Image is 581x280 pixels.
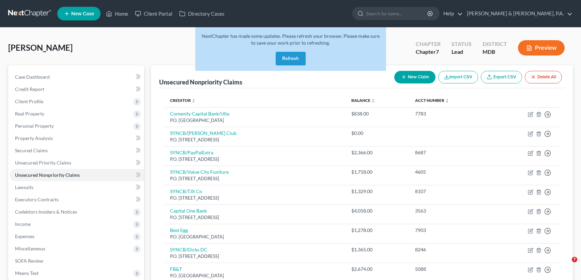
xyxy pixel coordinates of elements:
div: P.O. [GEOGRAPHIC_DATA] [170,234,340,240]
span: Case Dashboard [15,74,50,80]
div: $1,278.00 [351,227,404,234]
div: $1,329.00 [351,188,404,195]
a: Executory Contracts [10,193,144,206]
span: Executory Contracts [15,197,59,202]
div: $0.00 [351,130,404,137]
span: Unsecured Priority Claims [15,160,71,166]
span: Income [15,221,31,227]
a: SYNCB/Dicks DC [170,247,208,252]
a: Unsecured Nonpriority Claims [10,169,144,181]
a: Property Analysis [10,132,144,144]
div: 8107 [415,188,486,195]
a: Best Egg [170,227,188,233]
span: Miscellaneous [15,246,45,251]
a: FB&T [170,266,182,272]
a: [PERSON_NAME] & [PERSON_NAME], P.A. [463,7,572,20]
div: $2,674.00 [351,266,404,273]
div: 7903 [415,227,486,234]
a: Export CSV [481,71,522,83]
span: Client Profile [15,98,43,104]
div: $1,365.00 [351,246,404,253]
a: SOFA Review [10,255,144,267]
a: SYNCB/TJX Co [170,188,202,194]
i: unfold_more [371,99,375,103]
div: P.O. [STREET_ADDRESS] [170,175,340,182]
button: New Claim [394,71,435,83]
button: Delete All [525,71,562,83]
a: SYNCB/Value City Funiture [170,169,229,175]
a: Client Portal [132,7,176,20]
span: Codebtors Insiders & Notices [15,209,77,215]
span: SOFA Review [15,258,43,264]
a: Secured Claims [10,144,144,157]
a: Credit Report [10,83,144,95]
span: Real Property [15,111,44,116]
div: 3563 [415,207,486,214]
div: 5088 [415,266,486,273]
a: SYNCB/PayPalExtra [170,150,213,155]
a: Comenity Capital Bank/Ulta [170,111,229,116]
div: $838.00 [351,110,404,117]
button: Refresh [276,52,306,65]
div: P.O. [GEOGRAPHIC_DATA] [170,273,340,279]
iframe: Intercom live chat [558,257,574,273]
div: Status [452,40,472,48]
div: P.O. [STREET_ADDRESS] [170,195,340,201]
span: 7 [572,257,577,262]
span: 7 [436,48,439,55]
div: $2,366.00 [351,149,404,156]
button: Preview [518,40,565,56]
input: Search by name... [366,7,428,20]
span: [PERSON_NAME] [8,43,73,52]
div: $1,758.00 [351,169,404,175]
div: 8687 [415,149,486,156]
div: 8246 [415,246,486,253]
span: Means Test [15,270,39,276]
a: Unsecured Priority Claims [10,157,144,169]
div: District [483,40,507,48]
i: unfold_more [192,99,196,103]
a: Case Dashboard [10,71,144,83]
span: Credit Report [15,86,44,92]
span: NextChapter has made some updates. Please refresh your browser. Please make sure to save your wor... [202,33,380,46]
div: P.O. [STREET_ADDRESS] [170,214,340,221]
span: Secured Claims [15,147,48,153]
div: 4605 [415,169,486,175]
div: Chapter [416,40,441,48]
div: Chapter [416,48,441,56]
a: Home [103,7,132,20]
div: MDB [483,48,507,56]
span: Personal Property [15,123,54,129]
a: Directory Cases [176,7,228,20]
div: P.O. [STREET_ADDRESS] [170,253,340,260]
button: Import CSV [438,71,478,83]
div: $4,058.00 [351,207,404,214]
span: Expenses [15,233,34,239]
div: Lead [452,48,472,56]
a: Balance unfold_more [351,98,375,103]
span: New Case [71,11,94,16]
div: P.O. [GEOGRAPHIC_DATA] [170,117,340,124]
a: Acct Number unfold_more [415,98,449,103]
div: 7783 [415,110,486,117]
a: Capital One Bank [170,208,207,214]
a: Lawsuits [10,181,144,193]
div: Unsecured Nonpriority Claims [159,78,242,86]
span: Unsecured Nonpriority Claims [15,172,80,178]
a: Creditor unfold_more [170,98,196,103]
span: Property Analysis [15,135,53,141]
div: P.O. [STREET_ADDRESS] [170,137,340,143]
span: Lawsuits [15,184,33,190]
a: Help [440,7,463,20]
div: P.O. [STREET_ADDRESS] [170,156,340,162]
i: unfold_more [445,99,449,103]
a: SYNCB/[PERSON_NAME] Club [170,130,236,136]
